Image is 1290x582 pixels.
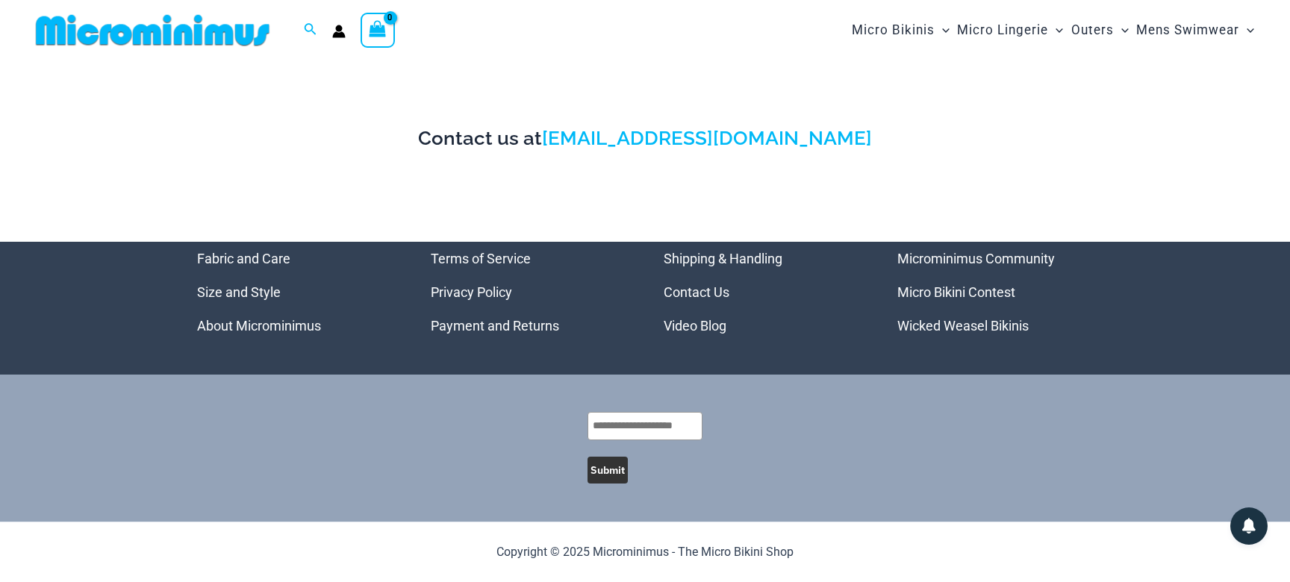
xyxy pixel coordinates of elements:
nav: Menu [897,242,1094,342]
a: OutersMenu ToggleMenu Toggle [1068,7,1132,53]
a: Terms of Service [431,251,531,266]
span: Menu Toggle [1114,11,1129,49]
a: View Shopping Cart, empty [361,13,395,47]
a: Payment and Returns [431,318,559,334]
a: Micro BikinisMenu ToggleMenu Toggle [848,7,953,53]
a: Micro Bikini Contest [897,284,1015,300]
a: Size and Style [197,284,281,300]
span: Menu Toggle [1239,11,1254,49]
aside: Footer Widget 2 [431,242,627,342]
span: Micro Lingerie [957,11,1048,49]
span: Menu Toggle [1048,11,1063,49]
a: Search icon link [304,21,317,40]
span: Outers [1071,11,1114,49]
a: Micro LingerieMenu ToggleMenu Toggle [953,7,1067,53]
nav: Menu [664,242,860,342]
a: Fabric and Care [197,251,290,266]
span: Menu Toggle [935,11,950,49]
button: Submit [588,457,628,484]
nav: Site Navigation [846,5,1260,55]
a: Account icon link [332,25,346,38]
h3: Contact us at [30,126,1260,151]
a: Contact Us [664,284,729,300]
aside: Footer Widget 4 [897,242,1094,342]
a: Video Blog [664,318,726,334]
a: Mens SwimwearMenu ToggleMenu Toggle [1132,7,1258,53]
nav: Menu [431,242,627,342]
aside: Footer Widget 1 [197,242,393,342]
a: [EMAIL_ADDRESS][DOMAIN_NAME] [542,127,872,149]
span: Mens Swimwear [1136,11,1239,49]
nav: Menu [197,242,393,342]
aside: Footer Widget 3 [664,242,860,342]
a: Privacy Policy [431,284,512,300]
a: Microminimus Community [897,251,1055,266]
a: About Microminimus [197,318,321,334]
p: Copyright © 2025 Microminimus - The Micro Bikini Shop [197,541,1093,563]
span: Micro Bikinis [852,11,935,49]
img: MM SHOP LOGO FLAT [30,13,275,47]
a: Shipping & Handling [664,251,782,266]
a: Wicked Weasel Bikinis [897,318,1029,334]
